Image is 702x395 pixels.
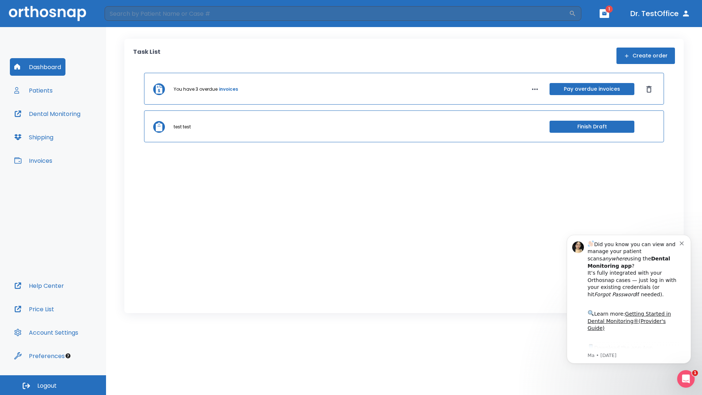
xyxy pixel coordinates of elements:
[643,83,655,95] button: Dismiss
[677,370,695,388] iframe: Intercom live chat
[10,128,58,146] button: Shipping
[174,124,191,130] p: test test
[10,58,65,76] button: Dashboard
[10,82,57,99] button: Patients
[550,121,634,133] button: Finish Draft
[65,353,71,359] div: Tooltip anchor
[556,224,702,375] iframe: Intercom notifications message
[10,277,68,294] button: Help Center
[37,382,57,390] span: Logout
[10,324,83,341] button: Account Settings
[32,128,124,135] p: Message from Ma, sent 2w ago
[174,86,218,93] p: You have 3 overdue
[105,6,569,21] input: Search by Patient Name or Case #
[10,347,69,365] button: Preferences
[133,48,161,64] p: Task List
[627,7,693,20] button: Dr. TestOffice
[32,121,97,134] a: App Store
[550,83,634,95] button: Pay overdue invoices
[605,5,613,13] span: 1
[10,105,85,123] button: Dental Monitoring
[32,119,124,157] div: Download the app: | ​ Let us know if you need help getting started!
[219,86,238,93] a: invoices
[10,300,58,318] button: Price List
[124,16,130,22] button: Dismiss notification
[9,6,86,21] img: Orthosnap
[10,152,57,169] button: Invoices
[692,370,698,376] span: 1
[616,48,675,64] button: Create order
